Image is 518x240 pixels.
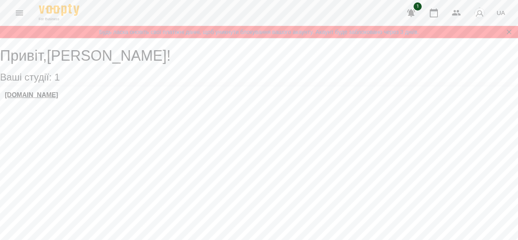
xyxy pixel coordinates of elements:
[39,4,79,16] img: Voopty Logo
[39,17,79,22] span: For Business
[54,72,59,83] span: 1
[99,28,419,36] a: Будь ласка оновіть свої платіжні данні, щоб уникнути блокування вашого акаунту. Акаунт буде забло...
[10,3,29,23] button: Menu
[414,2,422,11] span: 1
[497,8,505,17] span: UA
[474,7,485,19] img: avatar_s.png
[493,5,508,20] button: UA
[503,26,515,38] button: Закрити сповіщення
[5,91,58,99] a: [DOMAIN_NAME]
